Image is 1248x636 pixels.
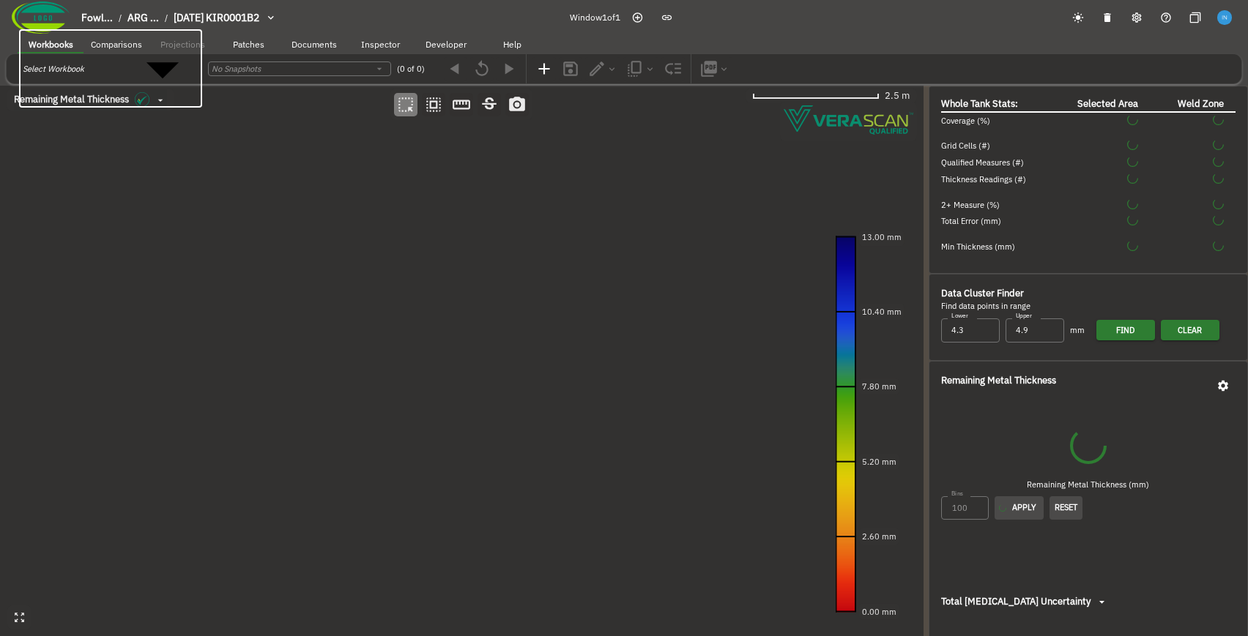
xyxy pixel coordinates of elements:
label: Bins [951,490,963,498]
span: Remaining Metal Thickness (mm) [1027,479,1149,491]
span: Help [503,39,521,50]
span: Selected Area [1077,97,1138,110]
span: Clear [1178,323,1202,337]
button: breadcrumb [75,6,289,30]
span: Patches [233,39,264,50]
span: Min Thickness (mm) [941,242,1015,252]
span: Qualified Measures (#) [941,157,1024,168]
span: Grid Cells (#) [941,141,990,151]
span: Find [1116,323,1134,337]
span: ARG ... [127,11,159,24]
span: Total [MEDICAL_DATA] Uncertainty [941,596,1091,607]
span: Total Error (mm) [941,216,1001,226]
i: No Snapshots [212,64,261,74]
span: mm [1070,324,1085,337]
text: 5.20 mm [862,456,896,466]
span: Whole Tank Stats: [941,97,1018,110]
li: / [119,12,122,24]
span: Data Cluster Finder [941,287,1024,299]
span: 2.5 m [885,89,910,103]
span: Coverage (%) [941,116,990,126]
text: 13.00 mm [862,231,902,242]
text: 0.00 mm [862,606,896,616]
label: Upper [1016,312,1032,321]
span: Documents [291,39,337,50]
span: (0 of 0) [397,63,425,75]
text: 2.60 mm [862,531,896,542]
img: Company Logo [12,1,70,34]
text: 10.40 mm [862,307,902,317]
i: Select Workbook [23,64,84,74]
nav: breadcrumb [81,10,259,26]
img: Verascope qualified watermark [784,105,914,135]
span: Remaining Metal Thickness [14,94,129,105]
span: Thickness Readings (#) [941,174,1026,184]
span: Remaining Metal Thickness [941,373,1056,388]
span: Developer [426,39,467,50]
span: Fowl... [81,11,113,24]
text: 7.80 mm [862,381,896,392]
li: / [165,12,168,24]
span: Inspector [361,39,400,50]
div: Find data points in range [941,300,1236,313]
label: Lower [951,312,968,321]
span: 2+ Measure (%) [941,200,1000,210]
span: Weld Zone [1178,97,1224,110]
span: [DATE] KIR0001B2 [174,11,259,24]
img: f6ffcea323530ad0f5eeb9c9447a59c5 [1217,10,1231,24]
span: Window 1 of 1 [570,11,620,24]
